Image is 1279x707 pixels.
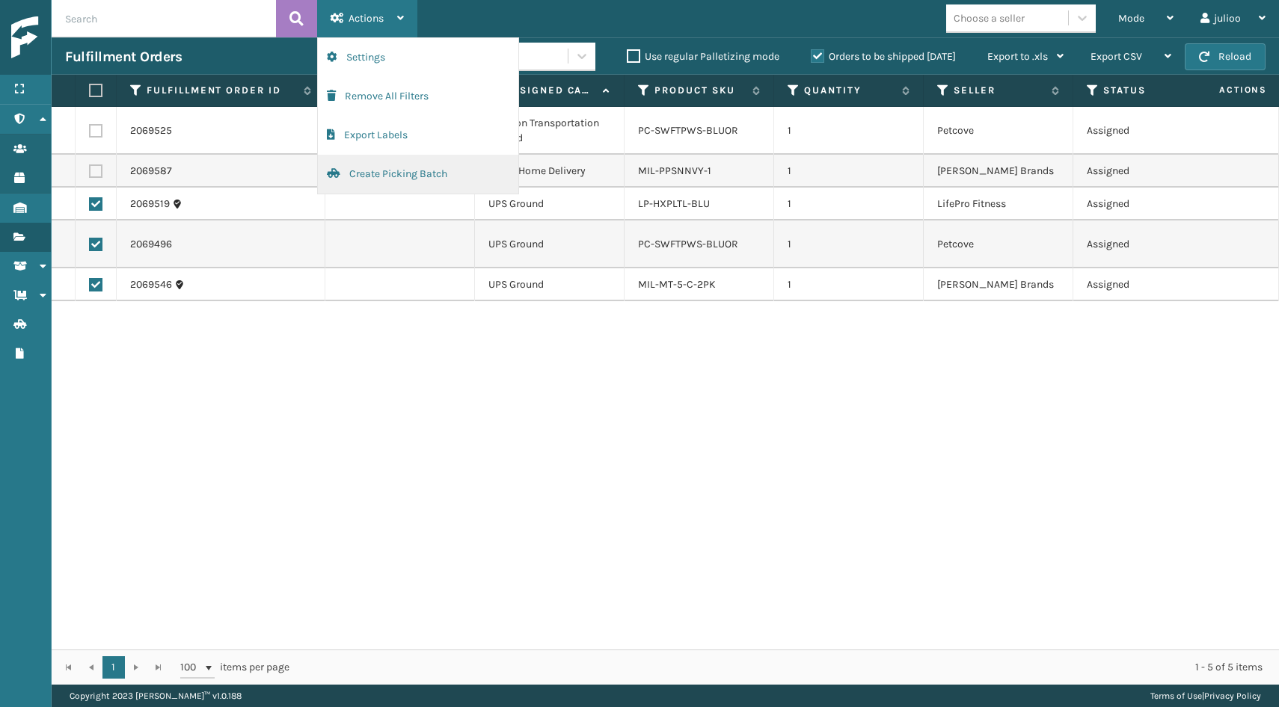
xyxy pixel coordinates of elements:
span: Export CSV [1091,50,1142,63]
label: Seller [954,84,1044,97]
img: logo [11,16,146,59]
span: items per page [180,656,289,679]
td: Assigned [1073,220,1223,268]
a: Terms of Use [1150,691,1202,701]
label: Status [1103,84,1194,97]
td: [PERSON_NAME] Brands [924,155,1073,188]
button: Reload [1185,43,1266,70]
td: Assigned [1073,188,1223,220]
td: [PERSON_NAME] Brands [924,268,1073,301]
p: Copyright 2023 [PERSON_NAME]™ v 1.0.188 [70,685,242,707]
label: Use regular Palletizing mode [627,50,779,63]
label: Fulfillment Order Id [147,84,296,97]
button: Export Labels [318,116,518,155]
label: Quantity [804,84,895,97]
td: Assigned [1073,155,1223,188]
td: UPS Ground [475,188,625,220]
span: Actions [1172,78,1276,102]
a: PC-SWFTPWS-BLUOR [638,124,738,137]
td: 1 [774,155,924,188]
span: Actions [349,12,384,25]
label: Product SKU [654,84,745,97]
button: Remove All Filters [318,77,518,116]
td: 1 [774,268,924,301]
div: 1 - 5 of 5 items [310,660,1263,675]
label: Assigned Carrier Service [505,84,595,97]
label: Orders to be shipped [DATE] [811,50,956,63]
div: Choose a seller [954,10,1025,26]
td: Amazon Transportation Ground [475,107,625,155]
td: Assigned [1073,268,1223,301]
a: 2069587 [130,164,172,179]
td: FedEx Home Delivery [475,155,625,188]
td: 1 [774,107,924,155]
td: 1 [774,220,924,268]
td: Assigned [1073,107,1223,155]
a: 2069546 [130,277,172,292]
td: 1 [774,188,924,220]
td: Petcove [924,220,1073,268]
a: 2069496 [130,237,172,252]
a: MIL-PPSNNVY-1 [638,164,711,177]
a: Privacy Policy [1204,691,1261,701]
div: | [1150,685,1261,707]
span: 100 [180,660,203,675]
a: 2069519 [130,197,170,212]
span: Export to .xls [987,50,1048,63]
td: LifePro Fitness [924,188,1073,220]
a: 1 [102,656,125,679]
td: Petcove [924,107,1073,155]
a: LP-HXPLTL-BLU [638,197,710,210]
button: Settings [318,38,518,77]
span: Mode [1118,12,1144,25]
td: UPS Ground [475,220,625,268]
a: MIL-MT-5-C-2PK [638,278,716,291]
h3: Fulfillment Orders [65,48,182,66]
a: PC-SWFTPWS-BLUOR [638,238,738,250]
a: 2069525 [130,123,172,138]
td: UPS Ground [475,268,625,301]
button: Create Picking Batch [318,155,518,194]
